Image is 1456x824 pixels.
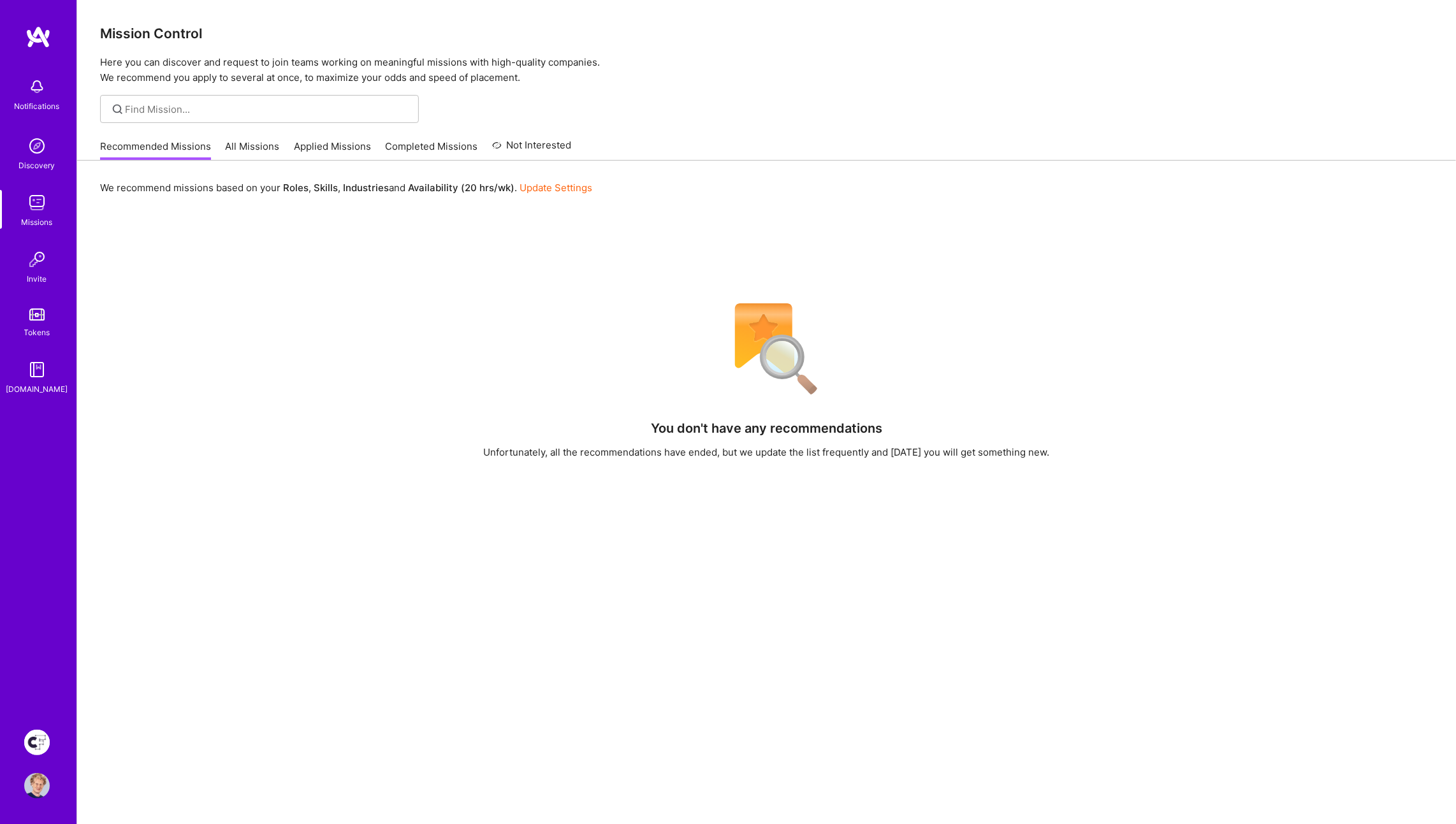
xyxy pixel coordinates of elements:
p: We recommend missions based on your , , and . [100,181,592,194]
img: teamwork [24,190,50,215]
div: Tokens [24,326,50,339]
i: icon SearchGrey [110,102,125,117]
input: Find Mission... [126,103,409,116]
img: User Avatar [24,773,50,799]
img: bell [24,74,50,99]
img: No Results [713,295,821,403]
div: Missions [22,215,53,229]
h3: Mission Control [100,25,1433,41]
a: Update Settings [520,182,592,194]
p: Here you can discover and request to join teams working on meaningful missions with high-quality ... [100,55,1433,85]
b: Skills [314,182,338,194]
a: Not Interested [492,138,572,161]
img: Creative Fabrica Project Team [24,730,50,755]
h4: You don't have any recommendations [651,421,882,436]
img: discovery [24,133,50,159]
b: Availability (20 hrs/wk) [408,182,514,194]
div: Notifications [15,99,60,113]
a: Completed Missions [386,140,478,161]
img: Invite [24,247,50,272]
b: Industries [343,182,389,194]
div: Discovery [19,159,55,172]
div: Unfortunately, all the recommendations have ended, but we update the list frequently and [DATE] y... [484,445,1050,459]
a: User Avatar [21,773,53,799]
div: Invite [27,272,47,286]
a: Applied Missions [294,140,371,161]
img: guide book [24,357,50,382]
img: tokens [29,308,45,321]
b: Roles [283,182,309,194]
a: Recommended Missions [100,140,211,161]
img: logo [25,25,51,48]
div: [DOMAIN_NAME] [6,382,68,396]
a: Creative Fabrica Project Team [21,730,53,755]
a: All Missions [226,140,280,161]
